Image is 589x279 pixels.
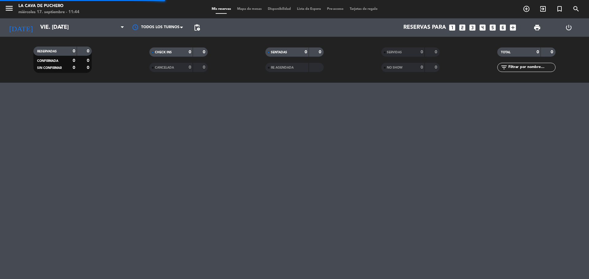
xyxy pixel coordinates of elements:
i: looks_two [458,24,466,32]
span: Tarjetas de regalo [347,7,381,11]
i: looks_6 [499,24,507,32]
i: looks_one [448,24,456,32]
span: NO SHOW [387,66,402,69]
span: SERVIDAS [387,51,402,54]
i: looks_5 [489,24,497,32]
span: Mis reservas [209,7,234,11]
input: Filtrar por nombre... [508,64,555,71]
i: add_circle_outline [523,5,530,13]
i: power_settings_new [565,24,572,31]
i: looks_4 [479,24,487,32]
strong: 0 [305,50,307,54]
strong: 0 [435,65,438,70]
i: add_box [509,24,517,32]
span: pending_actions [193,24,201,31]
strong: 0 [421,65,423,70]
span: RE AGENDADA [271,66,294,69]
span: Pre-acceso [324,7,347,11]
span: Lista de Espera [294,7,324,11]
span: Mapa de mesas [234,7,265,11]
i: search [572,5,580,13]
strong: 0 [319,50,322,54]
span: TOTAL [501,51,510,54]
strong: 0 [73,58,75,63]
strong: 0 [435,50,438,54]
div: LOG OUT [553,18,584,37]
span: print [533,24,541,31]
i: looks_3 [468,24,476,32]
strong: 0 [73,66,75,70]
strong: 0 [551,50,554,54]
i: arrow_drop_down [57,24,64,31]
span: RESERVADAS [37,50,57,53]
span: SENTADAS [271,51,287,54]
strong: 0 [73,49,75,53]
strong: 0 [87,58,90,63]
span: CHECK INS [155,51,172,54]
span: CANCELADA [155,66,174,69]
span: Disponibilidad [265,7,294,11]
i: [DATE] [5,21,37,34]
strong: 0 [87,66,90,70]
strong: 0 [203,65,206,70]
i: exit_to_app [539,5,547,13]
strong: 0 [537,50,539,54]
div: La Cava de Puchero [18,3,79,9]
span: CONFIRMADA [37,59,58,62]
i: turned_in_not [556,5,563,13]
i: filter_list [500,64,508,71]
strong: 0 [87,49,90,53]
strong: 0 [421,50,423,54]
strong: 0 [203,50,206,54]
button: menu [5,4,14,15]
span: SIN CONFIRMAR [37,66,62,70]
i: menu [5,4,14,13]
strong: 0 [189,65,191,70]
span: Reservas para [403,25,446,31]
div: miércoles 17. septiembre - 11:44 [18,9,79,15]
strong: 0 [189,50,191,54]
